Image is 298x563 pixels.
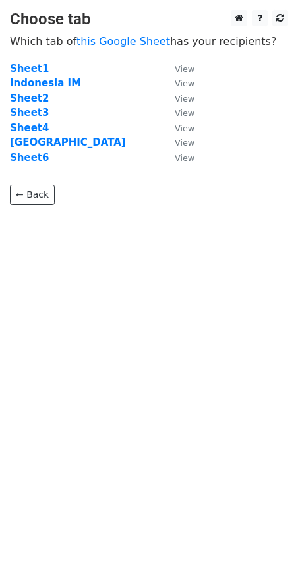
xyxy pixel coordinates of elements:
[175,123,194,133] small: View
[162,63,194,74] a: View
[10,122,49,134] a: Sheet4
[162,122,194,134] a: View
[10,152,49,163] a: Sheet6
[162,77,194,89] a: View
[76,35,170,47] a: this Google Sheet
[10,63,49,74] a: Sheet1
[10,77,81,89] a: Indonesia IM
[10,34,288,48] p: Which tab of has your recipients?
[162,152,194,163] a: View
[10,10,288,29] h3: Choose tab
[175,94,194,104] small: View
[175,138,194,148] small: View
[162,107,194,119] a: View
[175,108,194,118] small: View
[162,136,194,148] a: View
[175,78,194,88] small: View
[10,92,49,104] a: Sheet2
[175,64,194,74] small: View
[10,107,49,119] a: Sheet3
[175,153,194,163] small: View
[10,136,126,148] a: [GEOGRAPHIC_DATA]
[162,92,194,104] a: View
[10,185,55,205] a: ← Back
